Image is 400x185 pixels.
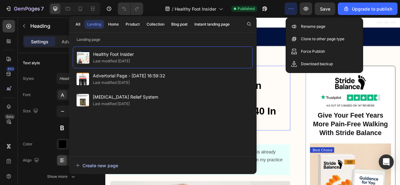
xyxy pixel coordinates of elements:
[168,20,190,29] button: Blog post
[59,76,80,81] span: Heading 2*
[41,5,44,12] p: 7
[47,173,76,180] div: Show more
[105,20,122,29] button: Home
[126,22,140,27] div: Product
[57,73,100,84] button: Heading 2*
[108,22,119,27] div: Home
[147,22,164,27] div: Collection
[76,22,80,27] div: All
[175,6,216,12] span: Healthy Foot Insider
[69,37,257,43] p: Landing page
[6,61,235,144] h1: Rich Text Editor. Editing area: main
[379,154,394,169] div: Open Intercom Messenger
[343,6,392,12] div: Upgrade to publish
[315,2,335,15] button: Save
[23,171,100,182] button: Show more
[192,20,232,29] button: Instant landing page
[172,6,173,12] span: /
[237,6,255,12] span: Published
[93,80,130,86] div: Last modified [DATE]
[7,62,234,143] p: Top Podiatrist Warns [DEMOGRAPHIC_DATA] Women About The "Silent Foot Killer" Affecting 73% of Wom...
[93,51,134,58] span: Healthy Foot Insider
[6,66,15,71] div: 450
[263,166,289,172] p: Best Choice
[264,120,359,151] strong: Give Your Feet Years More Pain-Free Walking With Stride Balance
[23,92,31,98] div: Font
[14,53,31,58] div: Heading
[2,2,47,15] button: 7
[144,20,167,29] button: Collection
[118,2,143,15] div: Undo/Redo
[12,149,27,156] p: [DATE]
[76,162,118,169] div: Create new page
[84,20,104,29] button: Landing
[301,23,325,30] p: Rename page
[194,22,230,27] div: Instant landing page
[301,48,325,55] p: Force Publish
[93,93,158,101] span: [MEDICAL_DATA] Relief System
[273,97,350,115] img: gempages_570292938882417816-3b83b36a-0a85-498a-9e59-88c8fa851fc2.png
[23,60,40,66] div: Text style
[73,20,83,29] button: All
[6,17,369,32] h2: HEALTHY FOOT INSIDER
[23,141,32,147] div: Color
[338,2,397,15] button: Upgrade to publish
[123,20,142,29] button: Product
[30,22,98,30] p: Heading
[23,76,34,81] div: Styles
[291,72,332,92] img: gempages_570292938882417816-36e9aacf-e556-43d9-afca-cb20ba7026ae.png
[93,101,130,107] div: Last modified [DATE]
[320,6,330,12] span: Save
[75,159,250,172] button: Create new page
[93,58,130,64] div: Last modified [DATE]
[301,61,333,67] p: Download backup
[171,22,187,27] div: Blog post
[23,107,39,115] div: Size
[62,38,83,45] p: Advanced
[31,38,48,45] p: Settings
[93,72,165,80] span: Advertorial Page - [DATE] 16:59:32
[5,114,15,119] div: Beta
[23,156,40,165] div: Align
[87,22,101,27] div: Landing
[301,36,344,42] p: Clone to other page type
